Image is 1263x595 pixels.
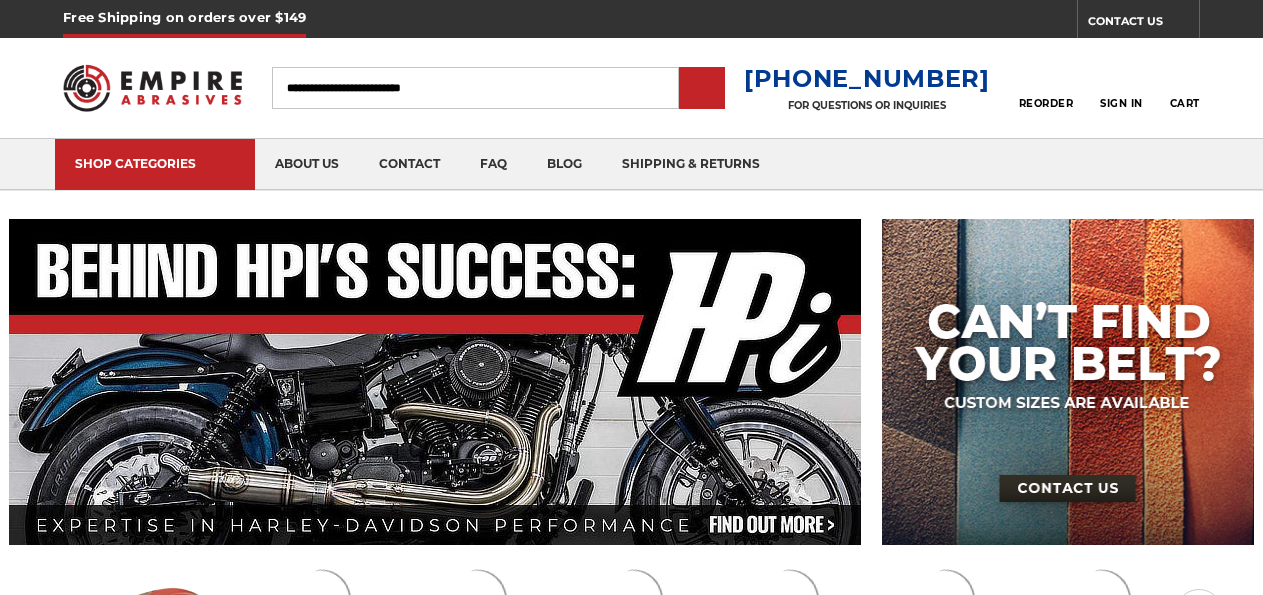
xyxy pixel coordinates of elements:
a: blog [527,139,602,190]
a: faq [460,139,527,190]
div: SHOP CATEGORIES [75,156,235,171]
a: Reorder [1019,66,1074,109]
a: shipping & returns [602,139,780,190]
a: CONTACT US [1088,10,1199,38]
img: promo banner for custom belts. [882,219,1254,545]
a: Cart [1170,66,1200,110]
a: [PHONE_NUMBER] [744,64,990,93]
span: Cart [1170,97,1200,110]
a: about us [255,139,359,190]
img: Empire Abrasives [63,53,242,123]
span: Reorder [1019,97,1074,110]
input: Submit [682,69,722,109]
p: FOR QUESTIONS OR INQUIRIES [744,99,990,112]
a: contact [359,139,460,190]
img: Banner for an interview featuring Horsepower Inc who makes Harley performance upgrades featured o... [9,219,862,545]
span: Sign In [1100,97,1143,110]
